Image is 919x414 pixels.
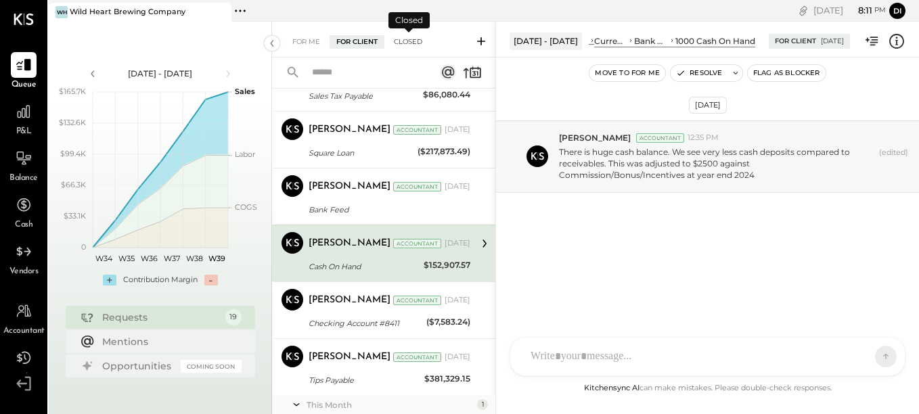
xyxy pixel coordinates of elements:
[589,65,665,81] button: Move to for me
[309,317,422,330] div: Checking Account #8411
[3,325,45,338] span: Accountant
[1,52,47,91] a: Queue
[330,35,384,49] div: For Client
[208,254,225,263] text: W39
[123,275,198,285] div: Contribution Margin
[95,254,113,263] text: W34
[286,35,327,49] div: For Me
[163,254,179,263] text: W37
[309,123,390,137] div: [PERSON_NAME]
[102,359,174,373] div: Opportunities
[70,7,185,18] div: Wild Heart Brewing Company
[889,3,905,19] button: Di
[60,149,86,158] text: $99.4K
[181,360,242,373] div: Coming Soon
[874,5,886,15] span: pm
[118,254,135,263] text: W35
[675,35,755,47] div: 1000 Cash On Hand
[879,147,908,181] span: (edited)
[594,35,627,47] div: Current Assets
[748,65,826,81] button: Flag as Blocker
[55,6,68,18] div: WH
[1,298,47,338] a: Accountant
[634,35,669,47] div: Bank Accounts
[775,37,816,46] div: For Client
[15,372,33,384] span: Tasks
[1,345,47,384] a: Tasks
[821,37,844,46] div: [DATE]
[185,254,202,263] text: W38
[81,242,86,252] text: 0
[426,315,470,329] div: ($7,583.24)
[16,126,32,138] span: P&L
[309,203,466,216] div: Bank Feed
[445,124,470,135] div: [DATE]
[393,352,441,362] div: Accountant
[309,89,419,103] div: Sales Tax Payable
[235,87,255,96] text: Sales
[559,146,874,181] p: There is huge cash balance. We see very less cash deposits compared to receivables. This was adju...
[309,237,390,250] div: [PERSON_NAME]
[309,180,390,193] div: [PERSON_NAME]
[309,350,390,364] div: [PERSON_NAME]
[388,12,430,28] div: Closed
[393,125,441,135] div: Accountant
[797,3,810,18] div: copy link
[688,133,719,143] span: 12:35 PM
[671,65,727,81] button: Resolve
[1,145,47,185] a: Balance
[813,4,886,17] div: [DATE]
[424,258,470,272] div: $152,907.57
[102,335,235,348] div: Mentions
[103,68,218,79] div: [DATE] - [DATE]
[689,97,727,114] div: [DATE]
[61,180,86,189] text: $66.3K
[225,309,242,325] div: 19
[387,35,429,49] div: Closed
[423,88,470,101] div: $86,080.44
[309,146,413,160] div: Square Loan
[393,296,441,305] div: Accountant
[12,79,37,91] span: Queue
[1,99,47,138] a: P&L
[140,254,157,263] text: W36
[393,239,441,248] div: Accountant
[418,145,470,158] div: ($217,873.49)
[559,132,631,143] span: [PERSON_NAME]
[424,372,470,386] div: $381,329.15
[510,32,582,49] div: [DATE] - [DATE]
[204,275,218,285] div: -
[445,181,470,192] div: [DATE]
[309,260,420,273] div: Cash On Hand
[445,295,470,306] div: [DATE]
[309,294,390,307] div: [PERSON_NAME]
[59,87,86,96] text: $165.7K
[309,373,420,387] div: Tips Payable
[307,399,474,411] div: This Month
[59,118,86,127] text: $132.6K
[445,238,470,249] div: [DATE]
[9,172,38,185] span: Balance
[9,266,39,278] span: Vendors
[393,182,441,191] div: Accountant
[103,275,116,285] div: +
[64,211,86,221] text: $33.1K
[235,149,255,159] text: Labor
[845,4,872,17] span: 8 : 11
[1,192,47,231] a: Cash
[15,219,32,231] span: Cash
[477,399,488,410] div: 1
[1,239,47,278] a: Vendors
[235,202,257,212] text: COGS
[636,133,684,143] div: Accountant
[102,310,219,324] div: Requests
[445,352,470,363] div: [DATE]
